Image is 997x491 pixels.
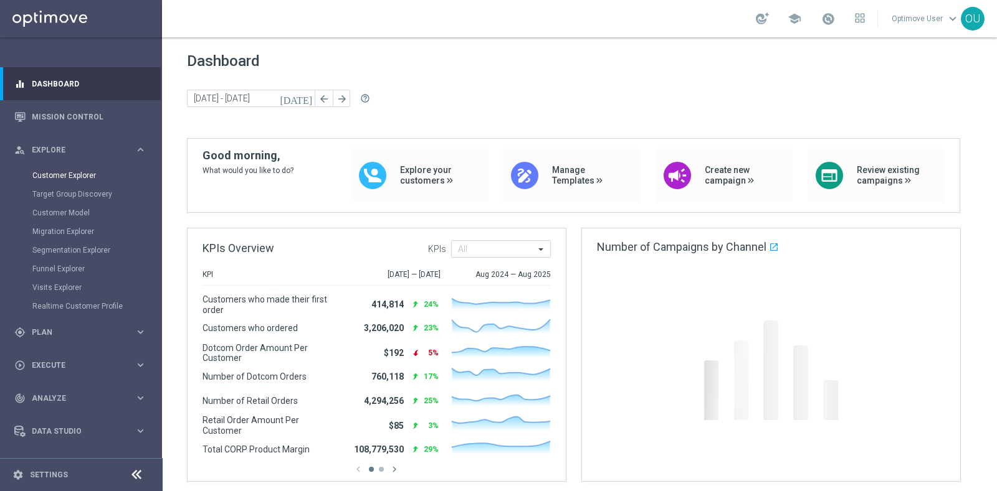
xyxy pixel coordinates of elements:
[32,203,161,222] div: Customer Model
[32,264,130,274] a: Funnel Explorer
[14,360,135,371] div: Execute
[30,471,68,479] a: Settings
[14,100,146,133] div: Mission Control
[32,189,130,199] a: Target Group Discovery
[14,426,135,437] div: Data Studio
[961,7,985,30] div: OU
[14,145,147,155] button: person_search Explore keyboard_arrow_right
[14,360,26,371] i: play_circle_outline
[32,278,161,297] div: Visits Explorer
[32,185,161,203] div: Target Group Discovery
[12,469,24,480] i: settings
[135,359,146,371] i: keyboard_arrow_right
[32,241,161,260] div: Segmentation Explorer
[14,426,147,436] button: Data Studio keyboard_arrow_right
[788,12,801,26] span: school
[14,78,26,90] i: equalizer
[14,67,146,100] div: Dashboard
[32,227,130,236] a: Migration Explorer
[135,144,146,156] i: keyboard_arrow_right
[32,283,130,292] a: Visits Explorer
[14,393,135,404] div: Analyze
[14,393,147,403] button: track_changes Analyze keyboard_arrow_right
[32,166,161,185] div: Customer Explorer
[32,171,130,180] a: Customer Explorer
[14,360,147,370] button: play_circle_outline Execute keyboard_arrow_right
[14,112,147,122] button: Mission Control
[32,428,135,435] span: Data Studio
[14,144,26,156] i: person_search
[32,301,130,311] a: Realtime Customer Profile
[14,327,147,337] button: gps_fixed Plan keyboard_arrow_right
[14,327,26,338] i: gps_fixed
[946,12,960,26] span: keyboard_arrow_down
[135,392,146,404] i: keyboard_arrow_right
[14,393,26,404] i: track_changes
[32,447,130,480] a: Optibot
[14,79,147,89] button: equalizer Dashboard
[32,362,135,369] span: Execute
[32,100,146,133] a: Mission Control
[14,447,146,480] div: Optibot
[14,327,135,338] div: Plan
[14,144,135,156] div: Explore
[135,326,146,338] i: keyboard_arrow_right
[32,67,146,100] a: Dashboard
[890,9,961,28] a: Optimove Userkeyboard_arrow_down
[32,297,161,316] div: Realtime Customer Profile
[32,146,135,154] span: Explore
[32,245,130,255] a: Segmentation Explorer
[32,395,135,402] span: Analyze
[32,208,130,218] a: Customer Model
[135,425,146,437] i: keyboard_arrow_right
[32,222,161,241] div: Migration Explorer
[32,260,161,278] div: Funnel Explorer
[32,329,135,336] span: Plan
